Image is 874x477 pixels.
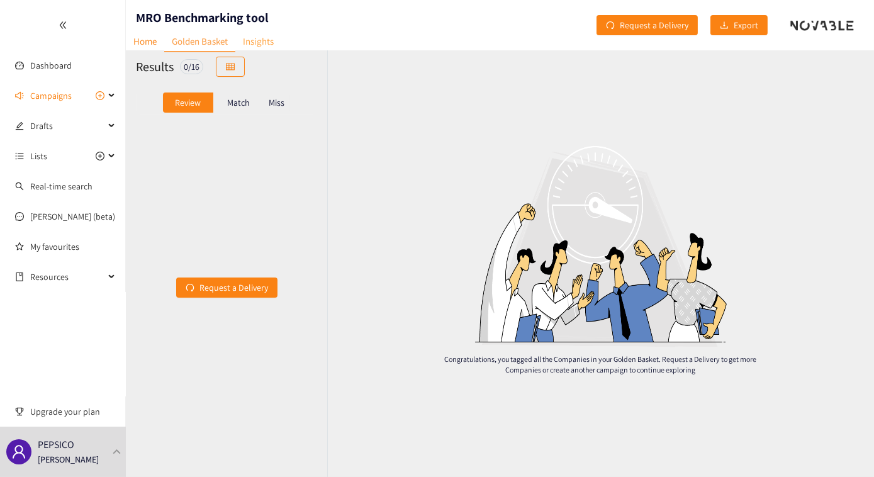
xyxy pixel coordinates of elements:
[269,98,284,108] p: Miss
[15,272,24,281] span: book
[38,452,99,466] p: [PERSON_NAME]
[30,113,104,138] span: Drafts
[597,15,698,35] button: redoRequest a Delivery
[216,57,245,77] button: table
[30,264,104,289] span: Resources
[30,181,92,192] a: Real-time search
[186,283,194,293] span: redo
[606,21,615,31] span: redo
[30,211,115,222] a: [PERSON_NAME] (beta)
[811,417,874,477] iframe: Chat Widget
[30,60,72,71] a: Dashboard
[96,152,104,160] span: plus-circle
[164,31,235,52] a: Golden Basket
[710,15,768,35] button: downloadExport
[136,9,269,26] h1: MRO Benchmarking tool
[96,91,104,100] span: plus-circle
[59,21,67,30] span: double-left
[30,143,47,169] span: Lists
[175,98,201,108] p: Review
[620,18,688,32] span: Request a Delivery
[38,437,74,452] p: PEPSICO
[30,399,116,424] span: Upgrade your plan
[226,62,235,72] span: table
[30,83,72,108] span: Campaigns
[30,234,116,259] a: My favourites
[235,31,281,51] a: Insights
[15,407,24,416] span: trophy
[227,98,250,108] p: Match
[444,354,757,375] p: Congratulations, you tagged all the Companies in your Golden Basket. Request a Delivery to get mo...
[176,278,277,298] button: redoRequest a Delivery
[720,21,729,31] span: download
[15,121,24,130] span: edit
[136,58,174,76] h2: Results
[734,18,758,32] span: Export
[199,281,268,295] span: Request a Delivery
[126,31,164,51] a: Home
[180,59,203,74] div: 0 / 16
[15,91,24,100] span: sound
[15,152,24,160] span: unordered-list
[11,444,26,459] span: user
